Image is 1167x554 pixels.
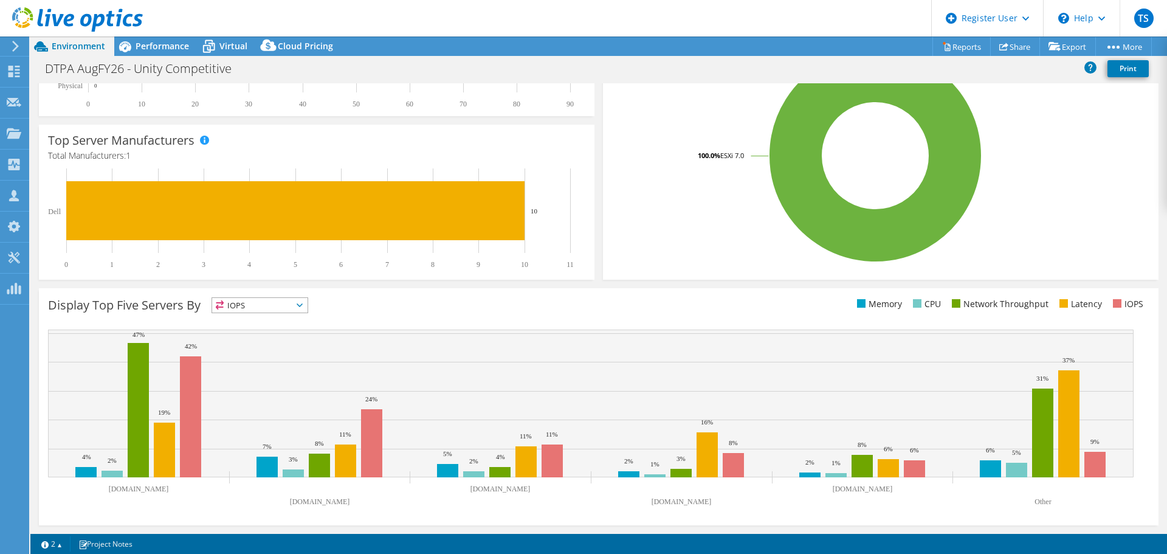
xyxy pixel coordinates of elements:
span: Performance [136,40,189,52]
text: 30 [245,100,252,108]
text: 4% [496,453,505,460]
text: 24% [365,395,377,403]
text: [DOMAIN_NAME] [833,485,893,493]
text: [DOMAIN_NAME] [109,485,169,493]
text: 11% [546,431,558,438]
a: 2 [33,536,71,552]
a: Share [990,37,1040,56]
span: Virtual [219,40,247,52]
text: [DOMAIN_NAME] [290,497,350,506]
text: 9% [1090,438,1100,445]
text: 0 [86,100,90,108]
text: 7 [385,260,389,269]
text: 40 [299,100,306,108]
text: 6 [339,260,343,269]
text: 60 [406,100,413,108]
text: 3 [202,260,205,269]
text: 1% [650,460,659,468]
text: Physical [58,81,83,90]
text: 47% [133,331,145,338]
text: 8% [729,439,738,446]
tspan: 100.0% [698,151,720,160]
text: 11% [520,432,532,440]
text: 3% [289,455,298,463]
text: 2% [624,457,633,465]
text: 2% [108,457,117,464]
text: 80 [513,100,520,108]
a: More [1095,37,1152,56]
li: Latency [1056,297,1102,311]
text: 10 [521,260,528,269]
li: Network Throughput [949,297,1048,311]
text: 11% [339,431,351,438]
a: Reports [932,37,991,56]
text: 19% [158,409,170,416]
text: 11 [566,260,574,269]
span: TS [1134,9,1154,28]
text: 9 [477,260,480,269]
text: 10 [138,100,145,108]
text: 20 [191,100,199,108]
h4: Total Manufacturers: [48,149,585,162]
text: 0 [64,260,68,269]
svg: \n [1058,13,1069,24]
text: 31% [1036,375,1048,382]
text: [DOMAIN_NAME] [652,497,712,506]
text: 1% [831,459,841,466]
li: Memory [854,297,902,311]
a: Project Notes [70,536,141,552]
text: Other [1034,497,1051,506]
text: 37% [1062,356,1075,364]
span: Environment [52,40,105,52]
text: 2% [805,459,814,466]
text: [DOMAIN_NAME] [470,485,531,493]
text: 0 [94,83,97,89]
text: 4 [247,260,251,269]
text: 90 [566,100,574,108]
text: 6% [884,445,893,452]
text: Dell [48,207,61,216]
text: 5% [443,450,452,457]
span: 1 [126,150,131,161]
tspan: ESXi 7.0 [720,151,744,160]
text: 4% [82,453,91,460]
a: Print [1107,60,1149,77]
h1: DTPA AugFY26 - Unity Competitive [40,62,250,75]
text: 1 [110,260,114,269]
span: IOPS [212,298,308,313]
text: 2 [156,260,160,269]
li: IOPS [1110,297,1143,311]
h3: Top Server Manufacturers [48,134,194,147]
text: 6% [910,446,919,454]
text: 70 [460,100,467,108]
text: 3% [676,455,686,462]
text: 2% [469,457,478,465]
text: 42% [185,342,197,350]
text: 7% [263,443,272,450]
span: Cloud Pricing [278,40,333,52]
text: 5% [1012,449,1021,456]
a: Export [1039,37,1096,56]
text: 50 [353,100,360,108]
text: 16% [701,418,713,426]
text: 5 [294,260,297,269]
text: 8% [858,441,867,448]
text: 10 [531,207,538,215]
li: CPU [910,297,941,311]
text: 8% [315,440,324,447]
text: 8 [431,260,435,269]
text: 6% [986,446,995,454]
